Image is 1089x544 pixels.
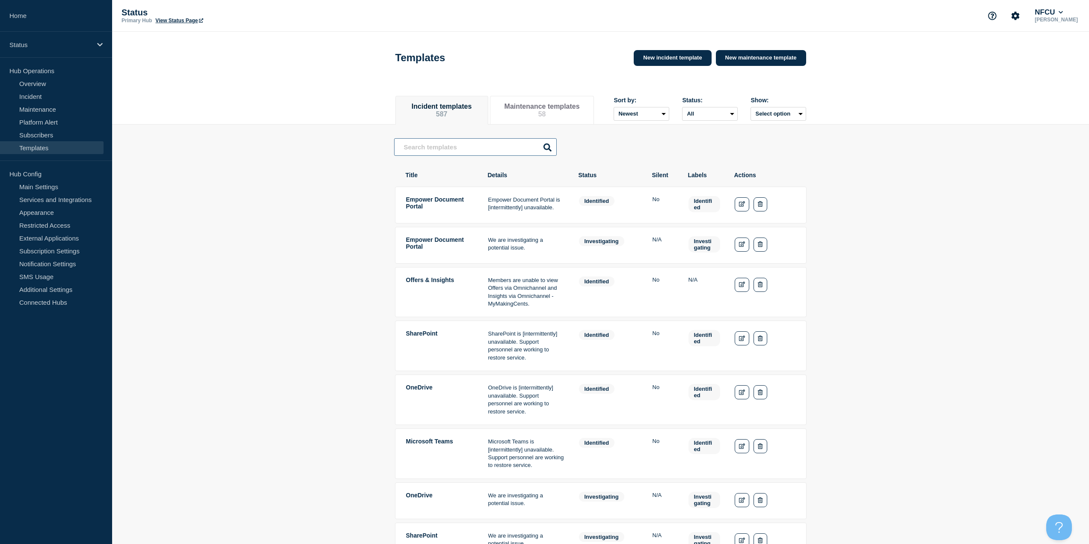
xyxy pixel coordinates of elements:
td: Details: Microsoft Teams is [intermittently] unavailable. Support personnel are working to restor... [488,437,565,470]
span: Investigating [688,236,720,253]
td: Silent: No [652,196,674,214]
td: Silent: No [652,437,674,470]
span: Identified [688,384,720,400]
a: Edit [735,385,750,399]
button: Delete [754,331,767,345]
span: 58 [538,110,546,118]
td: Actions: Edit Delete [734,491,796,510]
td: Title: Offers & Insights [406,276,474,309]
button: Incident templates 587 [405,103,478,118]
span: investigating [579,532,624,542]
button: Delete [754,238,767,252]
p: We are investigating a potential issue. [488,492,564,508]
div: Sort by: [614,97,669,104]
p: Microsoft Teams is [intermittently] unavailable. Support personnel are working to restore service. [488,438,564,470]
td: Silent: No [652,383,674,416]
td: Details: OneDrive is [intermittently] unavailable. Support personnel are working to restore servi... [488,383,565,416]
td: Silent: No [652,276,674,309]
th: Status [578,171,638,179]
span: investigating [579,492,624,502]
td: Actions: Edit Delete [734,236,796,255]
a: New maintenance template [716,50,806,66]
span: investigating [579,236,624,246]
a: Edit [735,278,750,292]
button: Delete [754,385,767,399]
button: Delete [754,493,767,507]
p: Status [122,8,293,18]
span: identified [579,330,615,340]
button: Support [983,7,1001,25]
td: Actions: Edit Delete [734,330,796,362]
td: Actions: Edit Delete [734,276,796,309]
span: Investigating [688,492,720,508]
td: Title: SharePoint [406,330,474,362]
p: Members are unable to view Offers via Omnichannel and Insights via Omnichannel - MyMakingCents. [488,276,564,308]
a: View Status Page [155,18,203,24]
a: Edit [735,493,750,507]
span: Identified [688,330,720,346]
span: 587 [436,110,448,118]
p: [PERSON_NAME] [1033,17,1080,23]
p: We are investigating a potential issue. [488,236,564,252]
td: Labels: Identified [688,383,721,416]
a: New incident template [634,50,711,66]
span: identified [579,384,615,394]
td: Details: Members are unable to view Offers via Omnichannel and Insights via Omnichannel - MyMakin... [488,276,565,309]
button: Delete [754,439,767,453]
p: Primary Hub [122,18,152,24]
button: Delete [754,197,767,211]
td: Silent: N/A [652,491,674,510]
button: Delete [754,278,767,292]
a: Edit [735,197,750,211]
td: Title: Empower Document Portal [406,196,474,214]
td: Status: identified [579,330,638,362]
td: Silent: No [652,330,674,362]
td: Title: OneDrive [406,491,474,510]
td: Labels: Investigating [688,236,721,255]
td: Labels: Investigating [688,491,721,510]
span: Identified [688,196,720,212]
div: Status: [682,97,738,104]
h1: Templates [395,52,445,64]
button: Maintenance templates 58 [500,103,585,118]
td: Details: We are investigating a potential issue.<br/> [488,236,565,255]
td: Actions: Edit Delete [734,383,796,416]
th: Details [487,171,564,179]
span: identified [579,438,615,448]
td: Status: investigating [579,236,638,255]
span: identified [579,196,615,206]
p: Empower Document Portal is [intermittently] unavailable. [488,196,564,212]
th: Silent [652,171,674,179]
input: Search templates [394,138,557,156]
td: Labels: Identified [688,330,721,362]
td: Status: identified [579,276,638,309]
iframe: Help Scout Beacon - Open [1046,514,1072,540]
select: Status [682,107,738,121]
p: OneDrive is [intermittently] unavailable. Support personnel are working to restore service. [488,384,564,416]
th: Actions [734,171,795,179]
td: Title: Microsoft Teams [406,437,474,470]
div: Show: [751,97,806,104]
td: Status: identified [579,196,638,214]
button: Select option [751,107,806,121]
p: Status [9,41,92,48]
td: Title: OneDrive [406,383,474,416]
td: Status: investigating [579,491,638,510]
td: Status: identified [579,383,638,416]
th: Title [405,171,474,179]
td: Actions: Edit Delete [734,437,796,470]
button: NFCU [1033,8,1065,17]
a: Edit [735,331,750,345]
td: Labels: global.none [688,276,721,309]
span: Identified [688,438,720,454]
td: Details: We are investigating a potential issue.<br/> [488,491,565,510]
a: Edit [735,238,750,252]
td: Details: SharePoint is [intermittently] unavailable. Support personnel are working to restore ser... [488,330,565,362]
td: Silent: N/A [652,236,674,255]
a: Edit [735,439,750,453]
p: SharePoint is [intermittently] unavailable. Support personnel are working to restore service. [488,330,564,362]
th: Labels [688,171,720,179]
span: identified [579,276,615,286]
td: Actions: Edit Delete [734,196,796,214]
td: Labels: Identified [688,196,721,214]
